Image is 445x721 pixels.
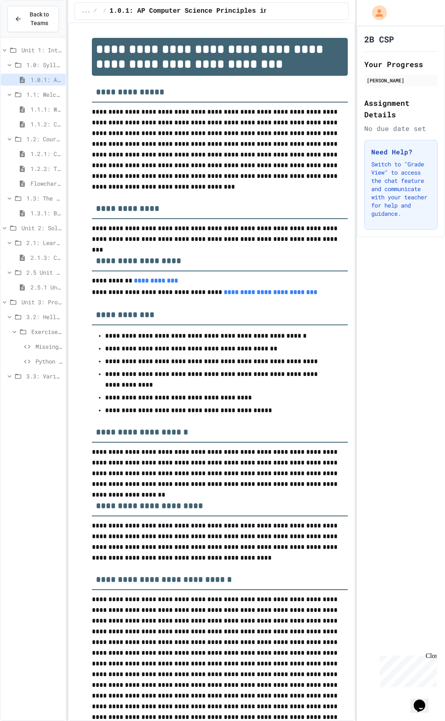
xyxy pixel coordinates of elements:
span: / [103,8,106,14]
div: No due date set [364,124,438,133]
span: Unit 1: Intro to Computer Science [21,46,62,54]
span: Back to Teams [27,10,52,28]
h3: Need Help? [371,147,431,157]
div: Chat with us now!Close [3,3,57,52]
span: 3.2: Hello, World! [26,313,62,321]
span: 1.3: The Big Ideas [26,194,62,203]
p: Switch to "Grade View" to access the chat feature and communicate with your teacher for help and ... [371,160,431,218]
div: My Account [363,3,389,22]
span: 1.2.2: The AP Exam [30,164,62,173]
span: Flowchart Reflection [30,179,62,188]
span: Unit 2: Solving Problems in Computer Science [21,224,62,232]
span: 2.1.3: Challenge Problem - The Bridge [30,253,62,262]
div: [PERSON_NAME] [367,77,435,84]
span: Exercises - Hello, World! [31,327,62,336]
iframe: chat widget [377,652,437,687]
span: 1.2.1: Course Overview [30,149,62,158]
span: Missing Quotes [35,342,62,351]
span: 1.1: Welcome to Computer Science [26,90,62,99]
span: / [94,8,96,14]
span: 1.0.1: AP Computer Science Principles in Python Course Syllabus [30,75,62,84]
span: 1.3.1: Big Idea 1 - Creative Development [30,209,62,217]
span: 1.1.2: Connect with Your World [30,120,62,128]
span: 1.0.1: AP Computer Science Principles in Python Course Syllabus [110,6,359,16]
h2: Assignment Details [364,97,438,120]
span: 3.3: Variables and Data Types [26,372,62,380]
iframe: chat widget [410,688,437,713]
span: 1.0: Syllabus [26,61,62,69]
span: Unit 3: Programming with Python [21,298,62,306]
span: 2.1: Learning to Solve Hard Problems [26,238,62,247]
span: 1.1.1: What is Computer Science? [30,105,62,114]
span: 1.2: Course Overview and the AP Exam [26,135,62,143]
span: Python Poem Fix [35,357,62,366]
button: Back to Teams [7,6,59,32]
span: 2.5.1 Unit Summary [30,283,62,292]
h2: Your Progress [364,58,438,70]
h1: 2B CSP [364,33,394,45]
span: 2.5 Unit Summary [26,268,62,277]
span: ... [82,8,91,14]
